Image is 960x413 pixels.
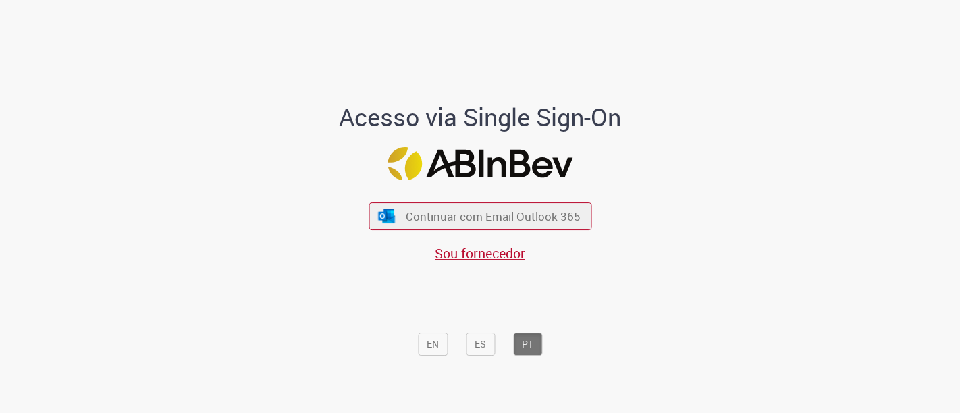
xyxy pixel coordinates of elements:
[435,244,525,263] a: Sou fornecedor
[377,209,396,223] img: ícone Azure/Microsoft 360
[513,333,542,356] button: PT
[293,104,668,131] h1: Acesso via Single Sign-On
[418,333,448,356] button: EN
[406,209,581,224] span: Continuar com Email Outlook 365
[369,202,591,230] button: ícone Azure/Microsoft 360 Continuar com Email Outlook 365
[388,147,572,180] img: Logo ABInBev
[466,333,495,356] button: ES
